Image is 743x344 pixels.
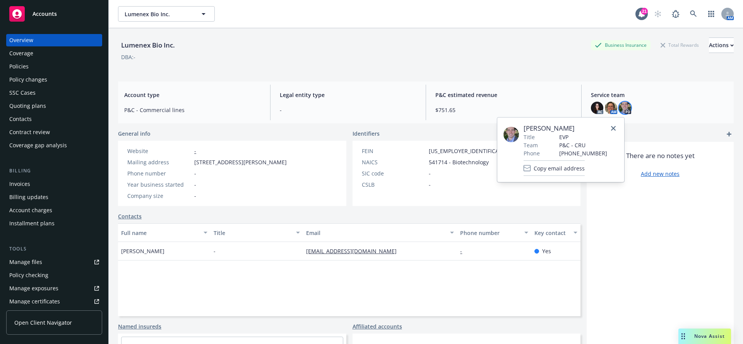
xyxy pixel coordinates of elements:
[609,124,618,133] a: close
[306,229,445,237] div: Email
[460,229,519,237] div: Phone number
[6,126,102,138] a: Contract review
[9,256,42,268] div: Manage files
[121,247,164,255] span: [PERSON_NAME]
[9,295,60,308] div: Manage certificates
[118,223,211,242] button: Full name
[678,329,731,344] button: Nova Assist
[214,247,216,255] span: -
[6,60,102,73] a: Policies
[303,223,457,242] button: Email
[457,223,531,242] button: Phone number
[9,60,29,73] div: Policies
[641,8,648,15] div: 21
[280,106,416,114] span: -
[127,158,191,166] div: Mailing address
[9,34,33,46] div: Overview
[6,295,102,308] a: Manage certificates
[121,53,135,61] div: DBA: -
[6,87,102,99] a: SSC Cases
[6,245,102,253] div: Tools
[33,11,57,17] span: Accounts
[704,6,719,22] a: Switch app
[534,229,569,237] div: Key contact
[6,217,102,230] a: Installment plans
[6,191,102,203] a: Billing updates
[6,100,102,112] a: Quoting plans
[194,181,196,189] span: -
[6,3,102,25] a: Accounts
[9,87,36,99] div: SSC Cases
[362,169,426,177] div: SIC code
[6,178,102,190] a: Invoices
[524,133,535,141] span: Title
[6,269,102,281] a: Policy checking
[6,113,102,125] a: Contacts
[125,10,192,18] span: Lumenex Bio Inc.
[362,181,426,189] div: CSLB
[591,91,728,99] span: Service team
[353,129,380,138] span: Identifiers
[6,256,102,268] a: Manage files
[619,102,631,114] img: photo
[9,217,55,230] div: Installment plans
[657,40,703,50] div: Total Rewards
[435,91,572,99] span: P&C estimated revenue
[559,149,607,157] span: [PHONE_NUMBER]
[6,47,102,60] a: Coverage
[118,212,142,220] a: Contacts
[194,192,196,200] span: -
[9,113,32,125] div: Contacts
[211,223,303,242] button: Title
[686,6,701,22] a: Search
[353,322,402,330] a: Affiliated accounts
[362,158,426,166] div: NAICS
[429,147,539,155] span: [US_EMPLOYER_IDENTIFICATION_NUMBER]
[429,169,431,177] span: -
[641,170,680,178] a: Add new notes
[6,167,102,175] div: Billing
[127,147,191,155] div: Website
[118,129,151,138] span: General info
[14,318,72,327] span: Open Client Navigator
[9,269,48,281] div: Policy checking
[435,106,572,114] span: $751.65
[9,100,46,112] div: Quoting plans
[9,282,58,295] div: Manage exposures
[559,133,607,141] span: EVP
[650,6,666,22] a: Start snowing
[668,6,683,22] a: Report a Bug
[118,6,215,22] button: Lumenex Bio Inc.
[534,164,585,172] span: Copy email address
[709,38,734,53] div: Actions
[429,158,489,166] span: 541714 - Biotechnology
[362,147,426,155] div: FEIN
[6,282,102,295] a: Manage exposures
[542,247,551,255] span: Yes
[121,229,199,237] div: Full name
[524,160,585,176] button: Copy email address
[124,91,261,99] span: Account type
[591,102,603,114] img: photo
[460,247,468,255] a: -
[118,40,178,50] div: Lumenex Bio Inc.
[194,147,196,155] a: -
[6,73,102,86] a: Policy changes
[9,178,30,190] div: Invoices
[9,191,48,203] div: Billing updates
[9,126,50,138] div: Contract review
[280,91,416,99] span: Legal entity type
[6,204,102,216] a: Account charges
[127,169,191,177] div: Phone number
[194,169,196,177] span: -
[127,192,191,200] div: Company size
[124,106,261,114] span: P&C - Commercial lines
[9,204,52,216] div: Account charges
[531,223,580,242] button: Key contact
[724,129,734,139] a: add
[591,40,651,50] div: Business Insurance
[429,181,431,189] span: -
[118,322,161,330] a: Named insureds
[214,229,291,237] div: Title
[6,34,102,46] a: Overview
